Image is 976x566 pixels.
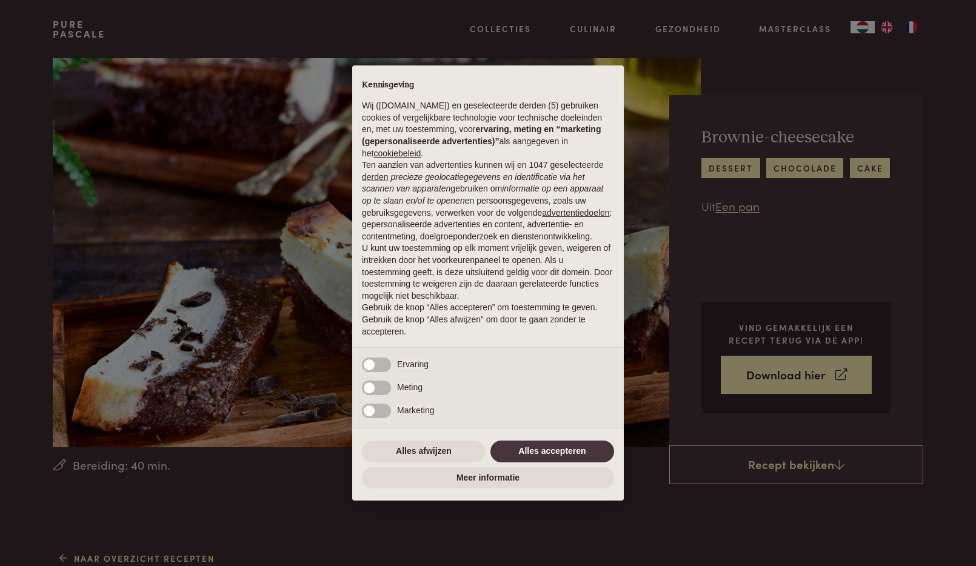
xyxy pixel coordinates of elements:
[362,172,584,194] em: precieze geolocatiegegevens en identificatie via het scannen van apparaten
[373,148,421,158] a: cookiebeleid
[362,124,601,146] strong: ervaring, meting en “marketing (gepersonaliseerde advertenties)”
[362,80,614,91] h2: Kennisgeving
[397,359,429,369] span: Ervaring
[362,171,389,184] button: derden
[490,441,614,462] button: Alles accepteren
[397,405,434,415] span: Marketing
[362,302,614,338] p: Gebruik de knop “Alles accepteren” om toestemming te geven. Gebruik de knop “Alles afwijzen” om d...
[362,159,614,242] p: Ten aanzien van advertenties kunnen wij en 1047 geselecteerde gebruiken om en persoonsgegevens, z...
[362,184,604,205] em: informatie op een apparaat op te slaan en/of te openen
[362,467,614,489] button: Meer informatie
[362,441,486,462] button: Alles afwijzen
[362,242,614,302] p: U kunt uw toestemming op elk moment vrijelijk geven, weigeren of intrekken door het voorkeurenpan...
[542,207,609,219] button: advertentiedoelen
[397,382,423,392] span: Meting
[362,100,614,159] p: Wij ([DOMAIN_NAME]) en geselecteerde derden (5) gebruiken cookies of vergelijkbare technologie vo...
